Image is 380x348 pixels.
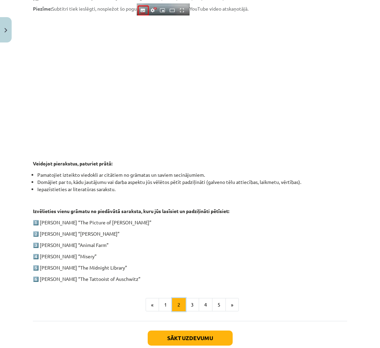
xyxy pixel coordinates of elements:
li: Domājiet par to, kādu jautājumu vai darba aspektu jūs vēlētos pētīt padziļināti (galveno tēlu att... [37,178,347,186]
p: 6️⃣ [PERSON_NAME] “The Tattooist of Auschwitz” [33,275,347,283]
li: Pamatojiet izteikto viedokli ar citātiem no grāmatas un saviem secinājumiem. [37,171,347,178]
button: « [146,298,159,312]
button: 2 [172,298,186,312]
span: Subtitri tiek ieslēgti, nospiežot šo pogu YouTube video atskaņotājā. [33,5,248,12]
strong: Veidojot pierakstus, paturiet prātā: [33,160,112,166]
p: 3️⃣ [PERSON_NAME] “Animal Farm” [33,241,347,249]
li: Iepazīstieties ar literatūras sarakstu. [37,186,347,193]
img: icon-close-lesson-0947bae3869378f0d4975bcd49f059093ad1ed9edebbc8119c70593378902aed.svg [4,28,7,33]
p: 4️⃣ [PERSON_NAME] “Misery” [33,253,347,260]
button: 1 [159,298,172,312]
button: 3 [185,298,199,312]
button: 5 [212,298,226,312]
strong: Piezīme: [33,5,52,12]
button: » [225,298,239,312]
p: 2️⃣ [PERSON_NAME] “[PERSON_NAME]” [33,230,347,237]
nav: Page navigation example [33,298,347,312]
p: 1️⃣ [PERSON_NAME] “The Picture of [PERSON_NAME]” [33,219,347,226]
button: Sākt uzdevumu [148,331,233,346]
p: 5️⃣ [PERSON_NAME] “The Midnight Library” [33,264,347,271]
button: 4 [199,298,212,312]
strong: Izvēlieties vienu grāmatu no piedāvātā saraksta, kuru jūs lasīsiet un padziļināti pētīsiet: [33,208,229,214]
